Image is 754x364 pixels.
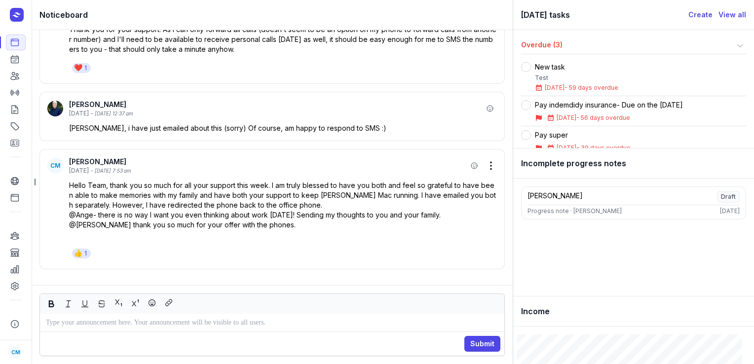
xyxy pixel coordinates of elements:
[557,144,576,151] span: [DATE]
[718,9,746,21] a: View all
[69,220,497,230] p: @[PERSON_NAME] thank you so much for your offer with the phones.
[513,148,754,179] div: Incomplete progress notes
[91,167,131,175] div: - [DATE] 7:53 am
[521,8,688,22] div: [DATE] tasks
[576,144,631,151] span: - 39 days overdue
[513,296,754,327] div: Income
[69,109,89,117] div: [DATE]
[84,64,87,72] div: 1
[576,114,630,121] span: - 56 days overdue
[91,110,133,117] div: - [DATE] 12:37 am
[521,40,734,52] div: Overdue (3)
[688,9,713,21] a: Create
[720,207,740,215] div: [DATE]
[69,210,497,220] p: @Ange- there is no way I want you even thinking about work [DATE]! Sending my thoughts to you and...
[470,338,494,350] span: Submit
[74,249,82,258] div: 👍
[69,123,497,133] p: [PERSON_NAME], i have just emailed about this (sorry) Of course, am happy to respond to SMS :)
[69,167,89,175] div: [DATE]
[521,186,746,219] a: [PERSON_NAME]DraftProgress note · [PERSON_NAME][DATE]
[528,207,622,215] div: Progress note · [PERSON_NAME]
[69,181,497,210] p: Hello Team, thank you so much for all your support this week. I am truly blessed to have you both...
[565,84,618,91] span: - 59 days overdue
[69,15,497,54] p: Hey [PERSON_NAME], Thank you for your support. As I can only forward all calls (doesn't seem to b...
[535,62,618,72] div: New task
[84,250,87,257] div: 1
[50,162,60,170] span: CM
[69,100,483,109] div: [PERSON_NAME]
[74,63,82,73] div: ❤️
[535,130,631,140] div: Pay super
[545,84,565,91] span: [DATE]
[528,191,583,203] div: [PERSON_NAME]
[717,191,740,203] span: Draft
[69,157,467,167] div: [PERSON_NAME]
[47,101,63,116] img: User profile image
[535,74,618,82] div: Test
[464,336,500,352] button: Submit
[557,114,576,121] span: [DATE]
[535,100,683,110] div: Pay indemdidy insurance- Due on the [DATE]
[11,346,20,358] span: CM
